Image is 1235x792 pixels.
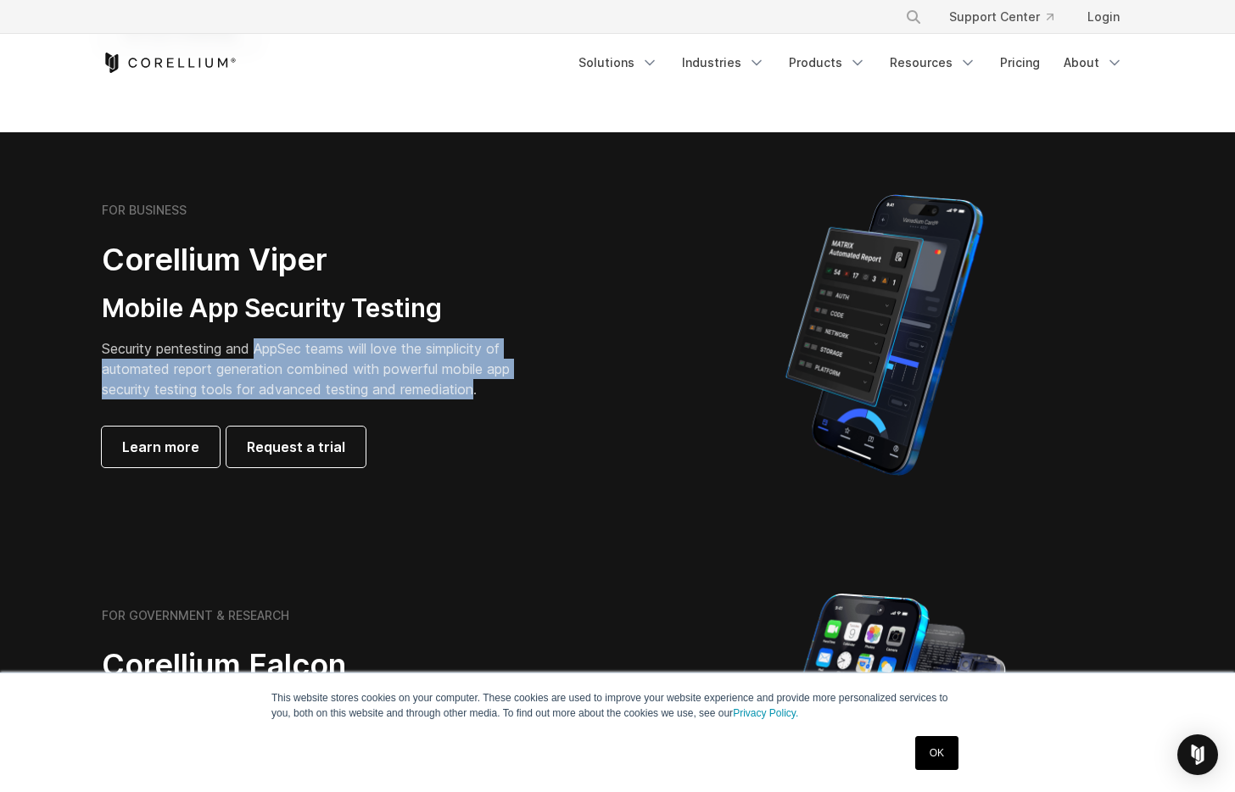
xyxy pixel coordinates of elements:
[102,293,536,325] h3: Mobile App Security Testing
[1177,734,1218,775] div: Open Intercom Messenger
[568,47,1133,78] div: Navigation Menu
[271,690,964,721] p: This website stores cookies on your computer. These cookies are used to improve your website expe...
[757,187,1012,483] img: Corellium MATRIX automated report on iPhone showing app vulnerability test results across securit...
[102,338,536,399] p: Security pentesting and AppSec teams will love the simplicity of automated report generation comb...
[568,47,668,78] a: Solutions
[122,437,199,457] span: Learn more
[226,427,366,467] a: Request a trial
[247,437,345,457] span: Request a trial
[1074,2,1133,32] a: Login
[936,2,1067,32] a: Support Center
[880,47,986,78] a: Resources
[898,2,929,32] button: Search
[1053,47,1133,78] a: About
[102,241,536,279] h2: Corellium Viper
[102,608,289,623] h6: FOR GOVERNMENT & RESEARCH
[733,707,798,719] a: Privacy Policy.
[885,2,1133,32] div: Navigation Menu
[672,47,775,78] a: Industries
[102,646,577,684] h2: Corellium Falcon
[990,47,1050,78] a: Pricing
[915,736,958,770] a: OK
[102,427,220,467] a: Learn more
[102,203,187,218] h6: FOR BUSINESS
[779,47,876,78] a: Products
[102,53,237,73] a: Corellium Home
